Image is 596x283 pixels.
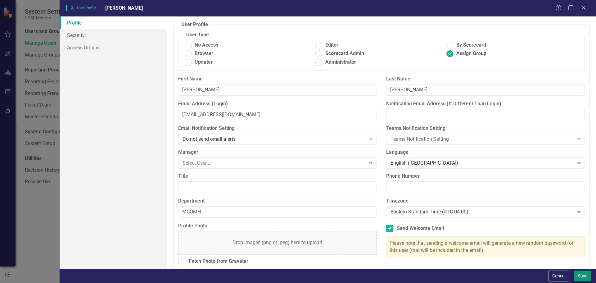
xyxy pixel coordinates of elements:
[178,125,377,132] label: Email Notification Setting
[195,50,213,57] span: Browser
[386,173,585,180] label: Phone Number
[386,100,585,107] label: Notification Email Address (If Different Than Login)
[183,31,212,39] legend: User Type
[386,198,585,205] label: Timezone
[178,149,377,156] label: Manager
[105,5,143,11] span: [PERSON_NAME]
[60,41,167,54] a: Access Groups
[397,225,444,232] div: Send Welcome Email
[574,271,591,281] button: Save
[178,173,377,180] label: Title
[178,75,377,83] label: First Name
[456,50,486,57] span: Assign Group
[178,100,377,107] label: Email Address (Login)
[189,258,248,265] div: Fetch Photo from Gravatar
[195,42,218,49] span: No Access
[325,42,338,49] span: Editor
[325,50,364,57] span: Scorecard Admin
[386,125,585,132] label: Teams Notification Setting
[386,75,585,83] label: Last Name
[391,160,574,167] div: English ([GEOGRAPHIC_DATA])
[178,222,377,230] label: Profile Photo
[60,16,167,29] a: Profile
[60,29,167,41] a: Security
[391,208,574,215] div: Eastern Standard Time (UTC-04:00)
[548,271,569,281] button: Cancel
[183,136,366,143] div: Do not send email alerts
[66,5,99,11] span: User Profile
[233,239,322,246] div: Drop images (png or jpeg) here to upload
[195,59,213,66] span: Updater
[391,136,574,143] div: Teams Notification Setting
[325,59,356,66] span: Administrator
[386,149,585,156] label: Language
[178,198,377,205] label: Department
[178,21,211,28] legend: User Profile
[386,236,585,258] div: Please note that sending a welcome email will generate a new random password for this user (that ...
[456,42,486,49] span: By Scorecard
[183,160,366,167] div: Select User...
